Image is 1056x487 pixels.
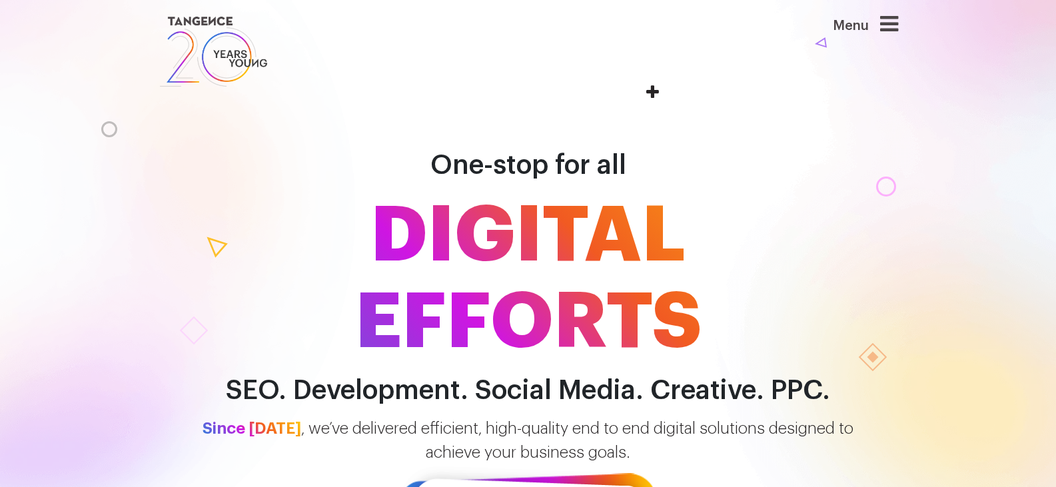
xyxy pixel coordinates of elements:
[149,376,908,406] h2: SEO. Development. Social Media. Creative. PPC.
[159,13,269,90] img: logo SVG
[149,193,908,366] span: DIGITAL EFFORTS
[203,420,301,436] span: Since [DATE]
[149,416,908,464] p: , we’ve delivered efficient, high-quality end to end digital solutions designed to achieve your b...
[430,152,626,179] span: One-stop for all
